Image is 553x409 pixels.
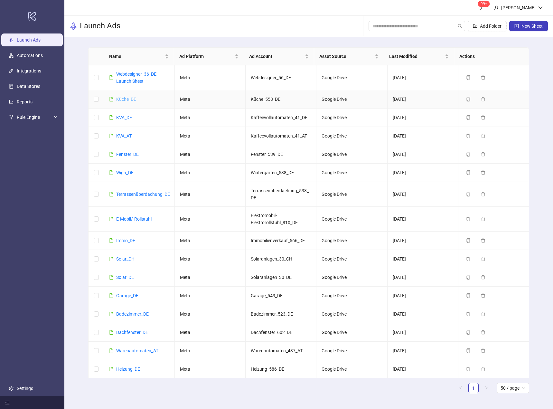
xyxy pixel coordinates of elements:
td: Meta [175,342,246,360]
td: Heizung_586_DE [246,360,316,378]
span: file [109,238,114,243]
td: Google Drive [316,182,387,207]
span: copy [466,134,471,138]
span: delete [481,330,485,335]
span: file [109,330,114,335]
td: [DATE] [388,164,458,182]
a: Heizung_DE [116,366,140,372]
td: Meta [175,109,246,127]
span: file [109,348,114,353]
span: search [458,24,462,28]
span: delete [481,115,485,120]
td: [DATE] [388,360,458,378]
span: menu-fold [5,400,10,405]
span: copy [466,75,471,80]
a: E-Mobil/-Rollstuhl [116,216,152,222]
span: delete [481,293,485,298]
th: Actions [454,48,524,65]
td: Meta [175,305,246,323]
td: Google Drive [316,305,387,323]
td: Meta [175,164,246,182]
a: Fenster_DE [116,152,139,157]
a: Wiga_DE [116,170,134,175]
td: Meta [175,182,246,207]
td: Meta [175,90,246,109]
a: Badezimmer_DE [116,311,149,317]
a: 1 [469,383,478,393]
td: [DATE] [388,65,458,90]
span: copy [466,97,471,101]
span: copy [466,238,471,243]
a: KVA_DE [116,115,132,120]
span: file [109,192,114,196]
span: 50 / page [501,383,525,393]
a: Dachfenster_DE [116,330,148,335]
span: Asset Source [319,53,374,60]
td: Meta [175,250,246,268]
span: left [459,386,463,390]
span: copy [466,217,471,221]
a: Reports [17,99,33,104]
td: Meta [175,232,246,250]
a: Immo_DE [116,238,135,243]
li: 1 [468,383,479,393]
span: delete [481,152,485,157]
td: [DATE] [388,268,458,287]
td: Google Drive [316,109,387,127]
span: delete [481,217,485,221]
td: Meta [175,323,246,342]
td: Meta [175,65,246,90]
span: delete [481,170,485,175]
td: Google Drive [316,360,387,378]
td: Meta [175,207,246,232]
td: [DATE] [388,342,458,360]
td: Meta [175,127,246,145]
td: Google Drive [316,342,387,360]
button: Add Folder [468,21,507,31]
li: Previous Page [455,383,466,393]
td: Meta [175,145,246,164]
th: Asset Source [314,48,384,65]
span: plus-square [514,24,519,28]
td: [DATE] [388,232,458,250]
td: Google Drive [316,250,387,268]
td: Terrassenüberdachung_538_DE [246,182,316,207]
td: [DATE] [388,127,458,145]
span: rocket [70,22,77,30]
span: copy [466,257,471,261]
td: Google Drive [316,323,387,342]
span: down [538,5,543,10]
td: Google Drive [316,287,387,305]
span: file [109,257,114,261]
span: right [484,386,488,390]
td: Google Drive [316,127,387,145]
span: delete [481,192,485,196]
td: Kaffeevollautomaten_41_DE [246,109,316,127]
td: Warenautomaten_437_AT [246,342,316,360]
span: copy [466,115,471,120]
td: Fenster_539_DE [246,145,316,164]
td: Google Drive [316,164,387,182]
span: copy [466,293,471,298]
th: Name [104,48,174,65]
span: file [109,170,114,175]
span: delete [481,348,485,353]
td: Google Drive [316,65,387,90]
td: [DATE] [388,305,458,323]
sup: 678 [478,1,490,7]
td: Google Drive [316,90,387,109]
td: [DATE] [388,90,458,109]
td: Google Drive [316,232,387,250]
span: file [109,275,114,280]
span: file [109,97,114,101]
th: Ad Account [244,48,314,65]
button: right [481,383,492,393]
span: bell [478,5,483,10]
span: Rule Engine [17,111,52,124]
td: Dachfenster_602_DE [246,323,316,342]
span: copy [466,152,471,157]
td: [DATE] [388,207,458,232]
span: copy [466,312,471,316]
a: Küche_DE [116,97,136,102]
td: Solaranlagen_30_DE [246,268,316,287]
